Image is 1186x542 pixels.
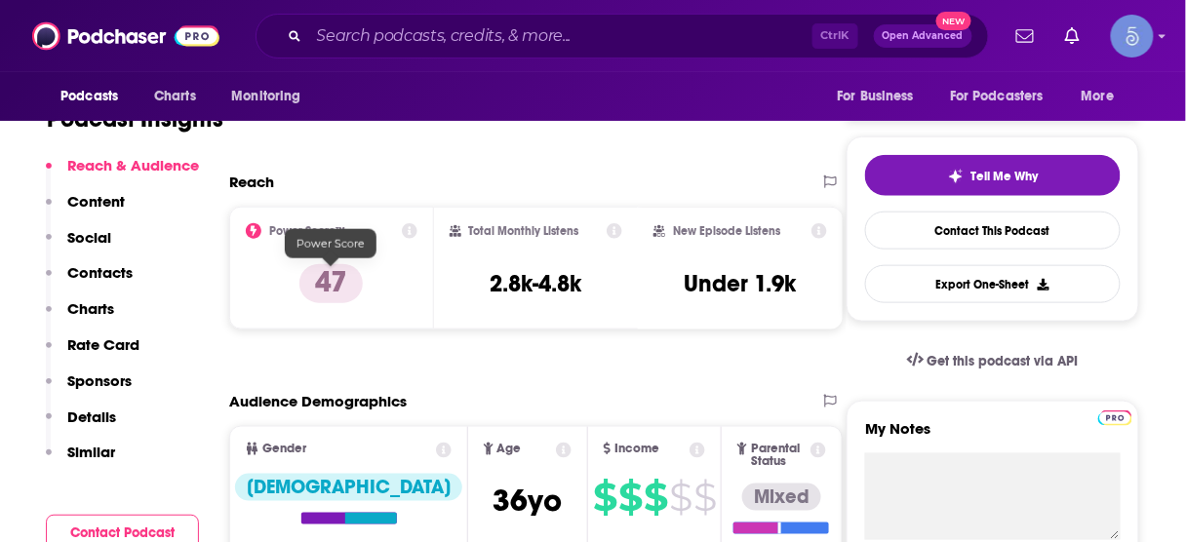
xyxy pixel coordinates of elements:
[742,484,821,511] div: Mixed
[229,392,407,410] h2: Audience Demographics
[593,482,616,513] span: $
[46,228,111,264] button: Social
[285,229,376,258] div: Power Score
[46,156,199,192] button: Reach & Audience
[883,31,964,41] span: Open Advanced
[1111,15,1154,58] button: Show profile menu
[46,335,139,371] button: Rate Card
[1008,19,1042,53] a: Show notifications dropdown
[46,407,116,444] button: Details
[490,269,581,298] h3: 2.8k-4.8k
[614,443,659,455] span: Income
[865,212,1121,250] a: Contact This Podcast
[67,299,114,318] p: Charts
[262,443,306,455] span: Gender
[67,228,111,247] p: Social
[269,224,345,238] h2: Power Score™
[299,264,363,303] p: 47
[823,78,938,115] button: open menu
[812,23,858,49] span: Ctrl K
[1068,78,1139,115] button: open menu
[950,83,1044,110] span: For Podcasters
[497,443,522,455] span: Age
[971,169,1039,184] span: Tell Me Why
[1111,15,1154,58] span: Logged in as Spiral5-G1
[46,299,114,335] button: Charts
[154,83,196,110] span: Charts
[141,78,208,115] a: Charts
[1082,83,1115,110] span: More
[1098,407,1132,426] a: Pro website
[669,482,692,513] span: $
[1111,15,1154,58] img: User Profile
[67,335,139,354] p: Rate Card
[235,474,462,501] div: [DEMOGRAPHIC_DATA]
[60,83,118,110] span: Podcasts
[67,443,115,461] p: Similar
[837,83,914,110] span: For Business
[32,18,219,55] img: Podchaser - Follow, Share and Rate Podcasts
[46,192,125,228] button: Content
[928,353,1079,369] span: Get this podcast via API
[309,20,812,52] input: Search podcasts, credits, & more...
[67,407,116,426] p: Details
[948,169,964,184] img: tell me why sparkle
[891,337,1094,385] a: Get this podcast via API
[67,371,132,390] p: Sponsors
[46,263,133,299] button: Contacts
[1098,410,1132,426] img: Podchaser Pro
[684,269,796,298] h3: Under 1.9k
[256,14,989,58] div: Search podcasts, credits, & more...
[1057,19,1087,53] a: Show notifications dropdown
[46,443,115,479] button: Similar
[937,78,1072,115] button: open menu
[67,192,125,211] p: Content
[469,224,579,238] h2: Total Monthly Listens
[47,78,143,115] button: open menu
[46,371,132,407] button: Sponsors
[618,482,642,513] span: $
[67,156,199,174] p: Reach & Audience
[936,12,971,30] span: New
[865,419,1121,453] label: My Notes
[67,263,133,282] p: Contacts
[494,482,563,520] span: 36 yo
[673,224,780,238] h2: New Episode Listens
[751,443,807,468] span: Parental Status
[865,155,1121,196] button: tell me why sparkleTell Me Why
[229,173,274,191] h2: Reach
[217,78,326,115] button: open menu
[231,83,300,110] span: Monitoring
[865,265,1121,303] button: Export One-Sheet
[644,482,667,513] span: $
[693,482,716,513] span: $
[874,24,972,48] button: Open AdvancedNew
